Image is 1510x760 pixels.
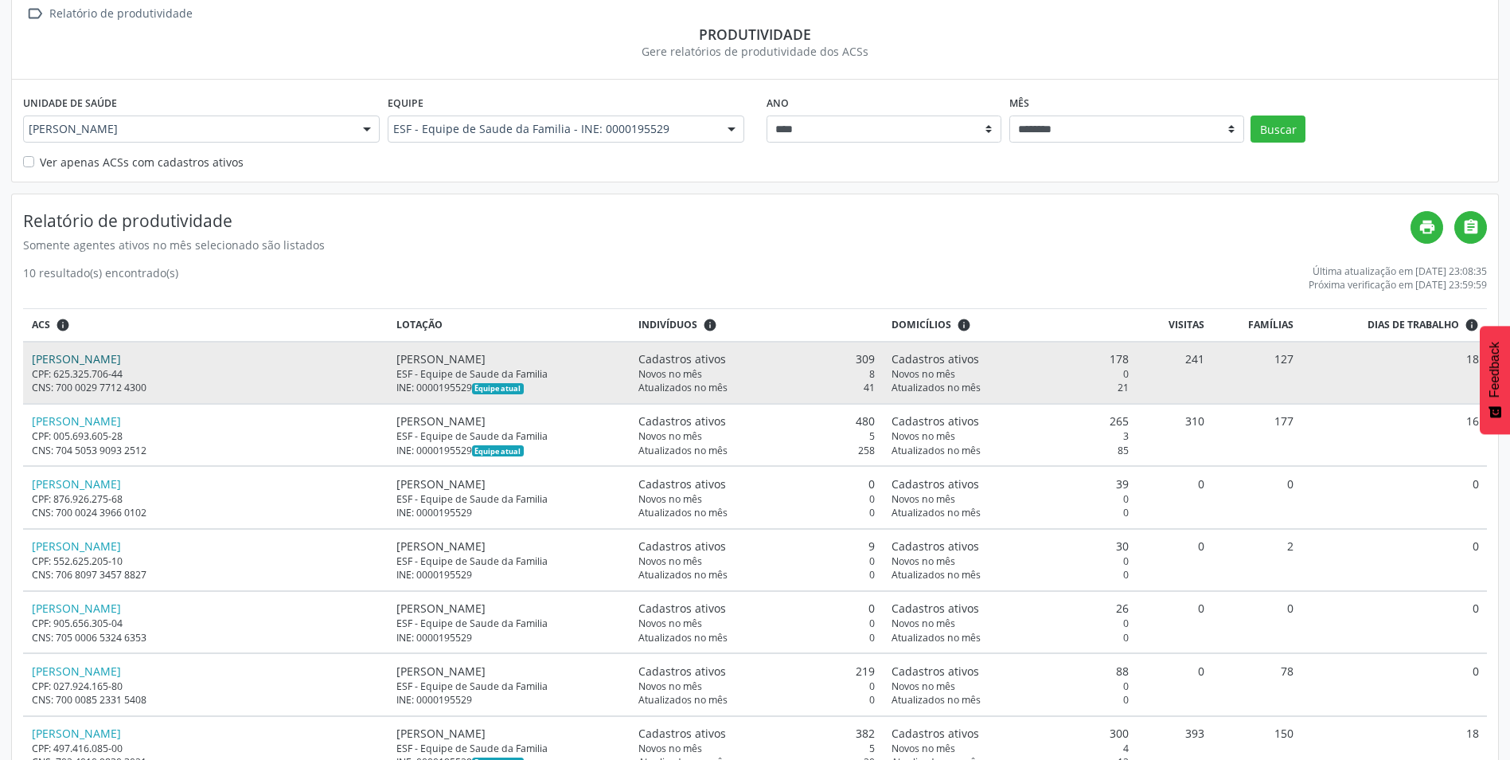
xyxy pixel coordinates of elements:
div: 0 [892,680,1129,693]
td: 310 [1137,404,1212,466]
div: 9 [638,538,876,554]
div: 5 [638,742,876,755]
div: 0 [638,617,876,630]
div: INE: 0000195529 [396,693,622,707]
div: 300 [892,725,1129,742]
td: 0 [1137,653,1212,715]
span: Novos no mês [638,367,702,381]
label: Ver apenas ACSs com cadastros ativos [40,154,244,170]
td: 2 [1213,529,1302,591]
div: 3 [892,429,1129,443]
span: Novos no mês [892,492,955,506]
label: Unidade de saúde [23,91,117,116]
div: ESF - Equipe de Saude da Familia [396,680,622,693]
div: Somente agentes ativos no mês selecionado são listados [23,237,1411,253]
div: 0 [638,506,876,519]
div: CNS: 705 0006 5324 6353 [32,631,380,644]
span: Cadastros ativos [638,351,726,367]
div: CPF: 905.656.305-04 [32,617,380,630]
a: [PERSON_NAME] [32,539,121,554]
span: Novos no mês [638,680,702,693]
span: Atualizados no mês [892,631,981,644]
i:  [1462,218,1480,236]
div: [PERSON_NAME] [396,413,622,429]
span: Atualizados no mês [638,693,728,707]
span: Atualizados no mês [892,693,981,707]
div: ESF - Equipe de Saude da Familia [396,429,622,443]
a: [PERSON_NAME] [32,664,121,679]
span: Cadastros ativos [638,413,726,429]
div: 480 [638,413,876,429]
div: 0 [638,476,876,492]
span: Dias de trabalho [1368,318,1459,332]
div: 0 [892,554,1129,568]
i:  [23,2,46,25]
div: 309 [638,351,876,367]
label: Equipe [388,91,423,116]
div: 10 resultado(s) encontrado(s) [23,264,178,292]
span: [PERSON_NAME] [29,121,347,137]
div: 0 [638,680,876,693]
th: Lotação [388,309,630,342]
div: 0 [638,554,876,568]
td: 0 [1302,529,1487,591]
a: [PERSON_NAME] [32,476,121,492]
span: Atualizados no mês [892,506,981,519]
div: ESF - Equipe de Saude da Familia [396,492,622,506]
div: INE: 0000195529 [396,631,622,644]
div: ESF - Equipe de Saude da Familia [396,742,622,755]
div: ESF - Equipe de Saude da Familia [396,617,622,630]
div: CNS: 700 0024 3966 0102 [32,506,380,519]
div: 0 [892,506,1129,519]
div: CPF: 625.325.706-44 [32,367,380,381]
div: [PERSON_NAME] [396,663,622,680]
td: 18 [1302,342,1487,404]
td: 0 [1213,466,1302,528]
span: Cadastros ativos [892,538,979,554]
div: CPF: 027.924.165-80 [32,680,380,693]
div: INE: 0000195529 [396,568,622,582]
span: Indivíduos [638,318,697,332]
span: Novos no mês [892,742,955,755]
div: 0 [892,367,1129,381]
span: Novos no mês [638,492,702,506]
a: print [1411,211,1443,244]
span: Atualizados no mês [892,444,981,457]
span: Novos no mês [638,742,702,755]
span: Cadastros ativos [892,413,979,429]
div: 258 [638,444,876,457]
div: CPF: 876.926.275-68 [32,492,380,506]
div: 4 [892,742,1129,755]
div: 41 [638,381,876,394]
h4: Relatório de produtividade [23,211,1411,231]
td: 0 [1213,591,1302,653]
div: 382 [638,725,876,742]
div: [PERSON_NAME] [396,351,622,367]
div: [PERSON_NAME] [396,538,622,554]
div: [PERSON_NAME] [396,476,622,492]
span: Cadastros ativos [892,476,979,492]
span: ACS [32,318,50,332]
div: 0 [638,631,876,644]
div: 0 [638,600,876,617]
div: 26 [892,600,1129,617]
i: print [1418,218,1436,236]
span: Novos no mês [892,554,955,568]
div: Gere relatórios de produtividade dos ACSs [23,43,1487,60]
a: [PERSON_NAME] [32,351,121,366]
button: Feedback - Mostrar pesquisa [1480,326,1510,434]
span: Atualizados no mês [892,381,981,394]
div: 0 [892,617,1129,630]
div: INE: 0000195529 [396,381,622,394]
div: 0 [892,492,1129,506]
td: 0 [1137,591,1212,653]
div: Relatório de produtividade [46,2,195,25]
span: Cadastros ativos [638,476,726,492]
span: Cadastros ativos [892,663,979,680]
div: 0 [638,492,876,506]
span: Novos no mês [892,617,955,630]
div: Última atualização em [DATE] 23:08:35 [1309,264,1487,278]
span: Feedback [1488,342,1502,398]
span: Novos no mês [892,680,955,693]
td: 177 [1213,404,1302,466]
